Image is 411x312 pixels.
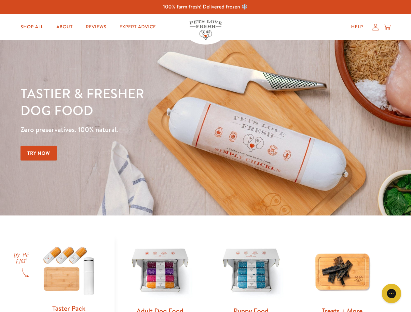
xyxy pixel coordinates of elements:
[21,124,267,136] p: Zero preservatives. 100% natural.
[189,20,222,40] img: Pets Love Fresh
[15,20,48,33] a: Shop All
[346,20,368,33] a: Help
[51,20,78,33] a: About
[21,85,267,119] h1: Tastier & fresher dog food
[80,20,111,33] a: Reviews
[378,281,404,305] iframe: Gorgias live chat messenger
[114,20,161,33] a: Expert Advice
[21,146,57,161] a: Try Now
